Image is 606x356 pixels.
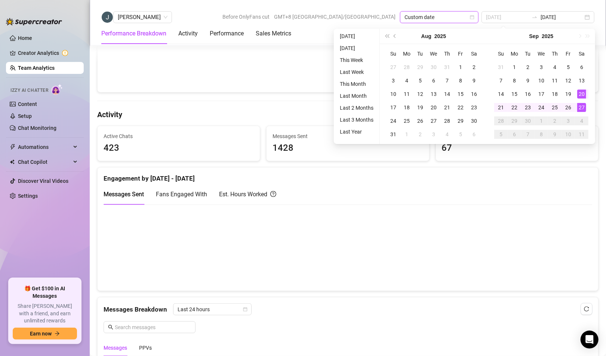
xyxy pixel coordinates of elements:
th: Fr [562,47,575,60]
td: 2025-10-04 [575,114,588,128]
td: 2025-09-08 [508,74,521,87]
span: reload [584,306,589,312]
td: 2025-09-07 [494,74,508,87]
input: End date [541,13,583,21]
td: 2025-09-03 [535,60,548,74]
div: 2 [523,63,532,72]
div: 15 [510,90,519,99]
span: calendar [243,307,247,312]
td: 2025-10-06 [508,128,521,141]
span: Chat Copilot [18,156,71,168]
div: 23 [470,103,479,112]
span: thunderbolt [10,144,16,150]
td: 2025-08-13 [427,87,440,101]
td: 2025-09-05 [454,128,467,141]
div: 30 [523,116,532,125]
td: 2025-08-06 [427,74,440,87]
th: Su [494,47,508,60]
div: 30 [429,63,438,72]
td: 2025-09-13 [575,74,588,87]
div: 17 [537,90,546,99]
th: Su [387,47,400,60]
td: 2025-08-20 [427,101,440,114]
td: 2025-09-14 [494,87,508,101]
td: 2025-08-24 [387,114,400,128]
td: 2025-08-17 [387,101,400,114]
td: 2025-09-06 [575,60,588,74]
div: 24 [389,116,398,125]
td: 2025-07-29 [413,60,427,74]
div: 5 [416,76,425,85]
td: 2025-09-25 [548,101,562,114]
td: 2025-08-23 [467,101,481,114]
div: PPVs [139,344,152,352]
div: 24 [537,103,546,112]
th: Th [548,47,562,60]
button: Choose a year [542,29,553,44]
div: 6 [429,76,438,85]
div: 18 [550,90,559,99]
span: arrow-right [55,331,60,336]
div: 22 [456,103,465,112]
div: 20 [577,90,586,99]
a: Home [18,35,32,41]
div: 11 [402,90,411,99]
span: Messages Sent [273,132,423,140]
div: 21 [443,103,452,112]
div: 3 [537,63,546,72]
td: 2025-09-09 [521,74,535,87]
span: 1428 [273,141,423,155]
div: 1 [537,116,546,125]
td: 2025-10-01 [535,114,548,128]
td: 2025-08-05 [413,74,427,87]
div: 5 [564,63,573,72]
div: Engagement by [DATE] - [DATE] [104,168,592,184]
td: 2025-10-05 [494,128,508,141]
div: 8 [456,76,465,85]
button: Choose a month [421,29,431,44]
div: 26 [564,103,573,112]
span: Messages Sent [104,191,144,198]
td: 2025-10-11 [575,128,588,141]
button: Previous month (PageUp) [391,29,399,44]
div: 1 [510,63,519,72]
td: 2025-09-23 [521,101,535,114]
div: 28 [443,116,452,125]
div: 9 [550,130,559,139]
td: 2025-08-27 [427,114,440,128]
img: Jeffery Bamba [102,12,113,23]
input: Search messages [115,323,191,331]
th: Sa [575,47,588,60]
div: 13 [577,76,586,85]
td: 2025-07-31 [440,60,454,74]
td: 2025-08-19 [413,101,427,114]
div: 4 [577,116,586,125]
th: Sa [467,47,481,60]
td: 2025-08-26 [413,114,427,128]
td: 2025-08-14 [440,87,454,101]
td: 2025-07-28 [400,60,413,74]
span: Active Chats [104,132,254,140]
div: 10 [564,130,573,139]
th: Tu [413,47,427,60]
div: 3 [429,130,438,139]
td: 2025-08-08 [454,74,467,87]
div: 14 [443,90,452,99]
td: 2025-09-12 [562,74,575,87]
div: 12 [564,76,573,85]
td: 2025-08-18 [400,101,413,114]
div: Messages [104,344,127,352]
td: 2025-08-31 [387,128,400,141]
td: 2025-08-01 [454,60,467,74]
a: Team Analytics [18,65,55,71]
div: 31 [496,63,505,72]
td: 2025-09-27 [575,101,588,114]
div: 31 [443,63,452,72]
div: Activity [178,29,198,38]
div: 20 [429,103,438,112]
div: 2 [550,116,559,125]
div: 6 [470,130,479,139]
td: 2025-07-27 [387,60,400,74]
div: 19 [564,90,573,99]
div: 18 [402,103,411,112]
